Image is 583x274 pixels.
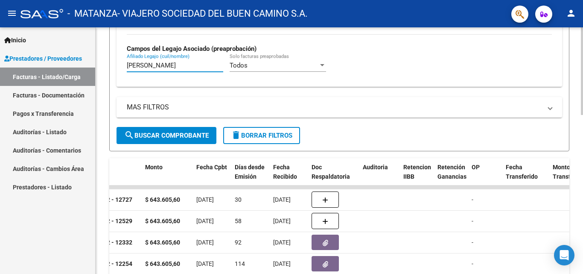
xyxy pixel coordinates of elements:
[7,8,17,18] mat-icon: menu
[359,158,400,196] datatable-header-cell: Auditoria
[145,218,180,224] strong: $ 643.605,60
[196,164,227,171] span: Fecha Cpbt
[363,164,388,171] span: Auditoria
[273,164,297,180] span: Fecha Recibido
[67,4,117,23] span: - MATANZA
[235,218,242,224] span: 58
[145,260,180,267] strong: $ 643.605,60
[472,196,473,203] span: -
[270,158,308,196] datatable-header-cell: Fecha Recibido
[196,218,214,224] span: [DATE]
[273,218,291,224] span: [DATE]
[127,103,542,112] mat-panel-title: MAS FILTROS
[223,127,300,144] button: Borrar Filtros
[502,158,549,196] datatable-header-cell: Fecha Transferido
[117,127,216,144] button: Buscar Comprobante
[566,8,576,18] mat-icon: person
[4,35,26,45] span: Inicio
[117,4,308,23] span: - VIAJERO SOCIEDAD DEL BUEN CAMINO S.A.
[4,54,82,63] span: Prestadores / Proveedores
[400,158,434,196] datatable-header-cell: Retencion IIBB
[124,132,209,139] span: Buscar Comprobante
[196,239,214,246] span: [DATE]
[145,239,180,246] strong: $ 643.605,60
[127,45,257,53] strong: Campos del Legajo Asociado (preaprobación)
[235,239,242,246] span: 92
[142,158,193,196] datatable-header-cell: Monto
[235,196,242,203] span: 30
[124,130,134,140] mat-icon: search
[434,158,468,196] datatable-header-cell: Retención Ganancias
[312,164,350,180] span: Doc Respaldatoria
[472,260,473,267] span: -
[468,158,502,196] datatable-header-cell: OP
[472,164,480,171] span: OP
[403,164,431,180] span: Retencion IIBB
[193,158,231,196] datatable-header-cell: Fecha Cpbt
[472,218,473,224] span: -
[145,164,163,171] span: Monto
[506,164,538,180] span: Fecha Transferido
[273,196,291,203] span: [DATE]
[231,130,241,140] mat-icon: delete
[273,260,291,267] span: [DATE]
[231,158,270,196] datatable-header-cell: Días desde Emisión
[231,132,292,139] span: Borrar Filtros
[273,239,291,246] span: [DATE]
[437,164,466,180] span: Retención Ganancias
[230,62,248,69] span: Todos
[308,158,359,196] datatable-header-cell: Doc Respaldatoria
[235,164,265,180] span: Días desde Emisión
[235,260,245,267] span: 114
[196,260,214,267] span: [DATE]
[145,196,180,203] strong: $ 643.605,60
[117,97,562,118] mat-expansion-panel-header: MAS FILTROS
[472,239,473,246] span: -
[196,196,214,203] span: [DATE]
[554,245,574,265] div: Open Intercom Messenger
